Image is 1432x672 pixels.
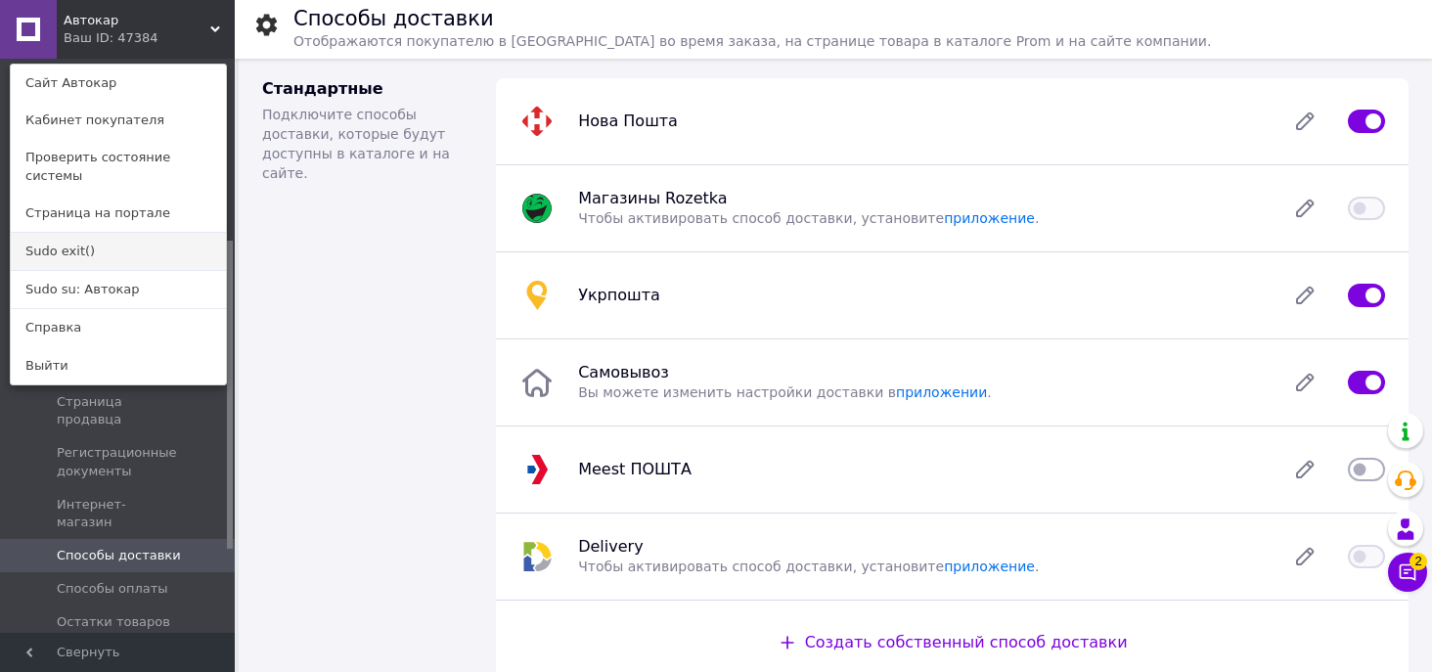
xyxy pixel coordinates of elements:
[57,580,168,598] span: Способы оплаты
[57,444,181,479] span: Регистрационные документы
[578,384,992,400] span: Вы можете изменить настройки доставки в .
[11,271,226,308] a: Sudo su: Автокар
[57,496,181,531] span: Интернет-магазин
[578,460,692,478] span: Meest ПОШТА
[578,559,1039,574] span: Чтобы активировать способ доставки, установите .
[896,384,987,400] a: приложении
[1410,553,1427,570] span: 2
[578,189,727,207] span: Магазины Rozetka
[64,29,146,47] div: Ваш ID: 47384
[57,613,170,631] span: Остатки товаров
[11,102,226,139] a: Кабинет покупателя
[57,547,181,564] span: Способы доставки
[11,233,226,270] a: Sudo exit()
[578,363,669,381] span: Самовывоз
[293,7,494,30] h1: Способы доставки
[293,33,1211,49] span: Отображаются покупателю в [GEOGRAPHIC_DATA] во время заказа, на странице товара в каталоге Prom и...
[578,210,1039,226] span: Чтобы активировать способ доставки, установите .
[64,12,210,29] span: Автокар
[11,65,226,102] a: Сайт Автокар
[262,107,450,181] span: Подключите способы доставки, которые будут доступны в каталоге и на сайте.
[262,79,383,98] span: Стандартные
[11,195,226,232] a: Страница на портале
[805,633,1128,651] span: Создать собственный способ доставки
[1388,553,1427,592] button: Чат с покупателем2
[578,537,643,556] span: Delivery
[57,393,181,428] span: Страница продавца
[11,309,226,346] a: Справка
[578,286,660,304] span: Укрпошта
[11,347,226,384] a: Выйти
[944,210,1035,226] a: приложение
[578,112,678,130] span: Нова Пошта
[944,559,1035,574] a: приложение
[11,139,226,194] a: Проверить состояние системы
